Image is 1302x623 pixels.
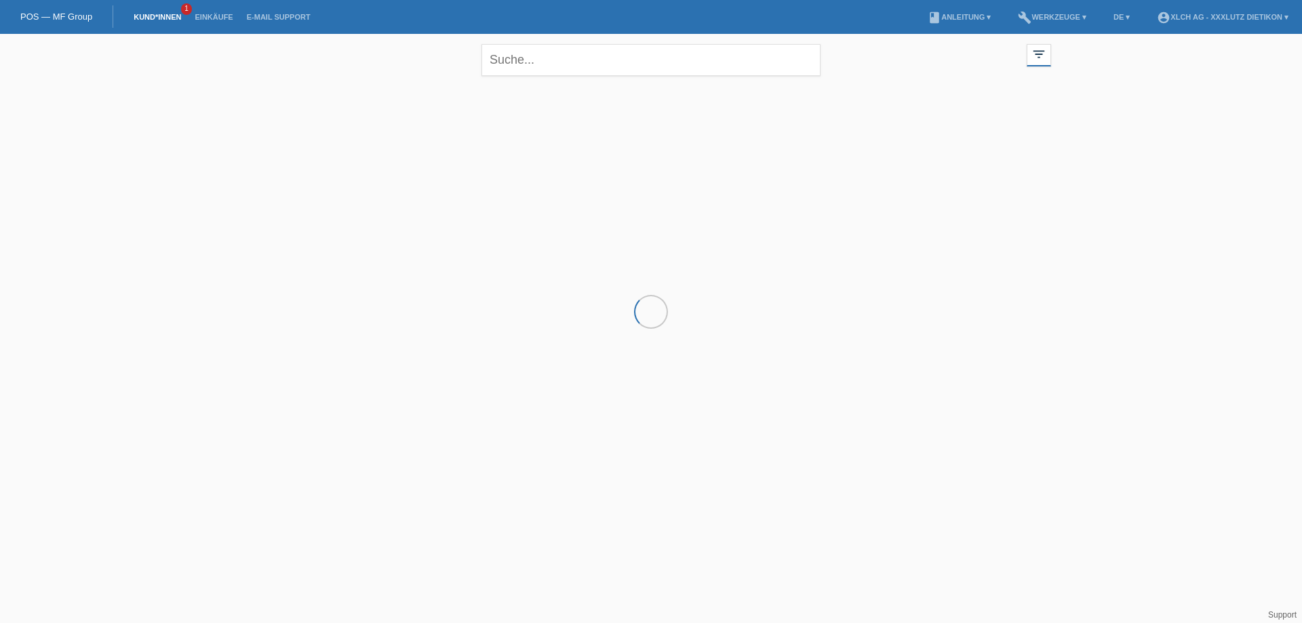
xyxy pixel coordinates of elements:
span: 1 [181,3,192,15]
input: Suche... [481,44,821,76]
a: Support [1268,610,1297,620]
a: DE ▾ [1107,13,1137,21]
a: E-Mail Support [240,13,317,21]
a: POS — MF Group [20,12,92,22]
a: account_circleXLCH AG - XXXLutz Dietikon ▾ [1150,13,1295,21]
a: bookAnleitung ▾ [921,13,998,21]
i: build [1018,11,1031,24]
i: filter_list [1031,47,1046,62]
i: account_circle [1157,11,1170,24]
a: Einkäufe [188,13,239,21]
i: book [928,11,941,24]
a: Kund*innen [127,13,188,21]
a: buildWerkzeuge ▾ [1011,13,1093,21]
